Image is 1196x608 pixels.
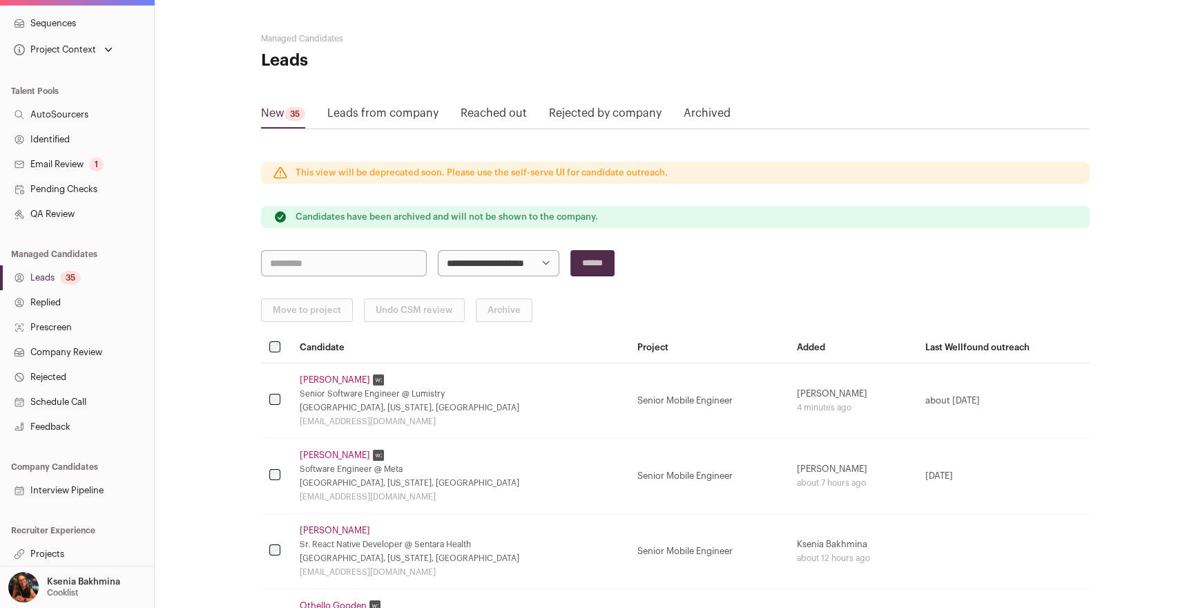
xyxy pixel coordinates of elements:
div: [GEOGRAPHIC_DATA], [US_STATE], [GEOGRAPHIC_DATA] [300,402,621,413]
a: Archived [684,105,731,127]
a: [PERSON_NAME] [300,525,370,536]
td: [DATE] [917,438,1090,513]
p: This view will be deprecated soon. Please use the self-serve UI for candidate outreach. [296,167,668,178]
button: Open dropdown [11,40,115,59]
td: Ksenia Bakhmina [789,513,917,589]
a: Rejected by company [549,105,662,127]
p: Ksenia Bakhmina [47,576,120,587]
a: [PERSON_NAME] [300,374,370,386]
div: Project Context [11,44,96,55]
div: [GEOGRAPHIC_DATA], [US_STATE], [GEOGRAPHIC_DATA] [300,553,621,564]
h2: Managed Candidates [261,33,537,44]
th: Project [629,333,789,363]
div: 35 [284,107,305,121]
div: Sr. React Native Developer @ Sentara Health [300,539,621,550]
th: Last Wellfound outreach [917,333,1090,363]
td: about [DATE] [917,363,1090,438]
button: Open dropdown [6,572,123,602]
a: Reached out [461,105,527,127]
div: 1 [89,158,104,171]
div: about 12 hours ago [797,553,909,564]
td: Senior Mobile Engineer [629,513,789,589]
div: about 7 hours ago [797,477,909,488]
div: [EMAIL_ADDRESS][DOMAIN_NAME] [300,491,621,502]
div: 4 minutes ago [797,402,909,413]
th: Candidate [291,333,629,363]
div: [GEOGRAPHIC_DATA], [US_STATE], [GEOGRAPHIC_DATA] [300,477,621,488]
td: [PERSON_NAME] [789,363,917,438]
td: Senior Mobile Engineer [629,438,789,513]
p: Candidates have been archived and will not be shown to the company. [296,211,598,222]
td: Senior Mobile Engineer [629,363,789,438]
div: 35 [60,271,81,285]
div: Senior Software Engineer @ Lumistry [300,388,621,399]
p: Cooklist [47,587,78,598]
a: New [261,105,305,127]
td: [PERSON_NAME] [789,438,917,513]
div: [EMAIL_ADDRESS][DOMAIN_NAME] [300,416,621,427]
h1: Leads [261,50,537,72]
div: [EMAIL_ADDRESS][DOMAIN_NAME] [300,567,621,578]
img: 13968079-medium_jpg [8,572,39,602]
div: Software Engineer @ Meta [300,464,621,475]
a: [PERSON_NAME] [300,450,370,461]
a: Leads from company [327,105,438,127]
th: Added [789,333,917,363]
